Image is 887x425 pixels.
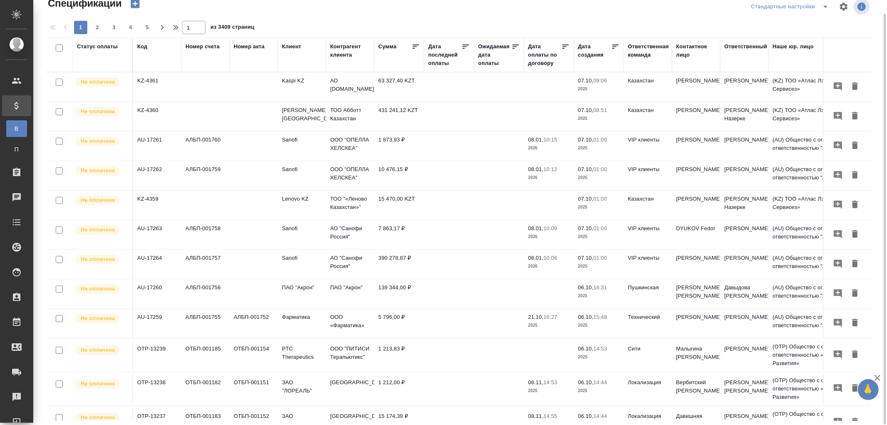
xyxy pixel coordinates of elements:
[848,138,862,154] button: Удалить
[578,345,593,352] p: 06.10,
[181,279,230,308] td: АЛБП-001756
[593,107,607,113] p: 08:51
[578,166,593,172] p: 07.10,
[672,309,720,338] td: [PERSON_NAME]
[720,191,768,220] td: [PERSON_NAME] Назерке
[848,227,862,242] button: Удалить
[672,102,720,131] td: [PERSON_NAME]
[282,195,322,203] p: Lenovo KZ
[720,220,768,249] td: [PERSON_NAME]
[330,106,370,123] p: ТОО Абботт Казахстан
[848,197,862,213] button: Удалить
[578,85,620,93] p: 2025
[672,191,720,220] td: [PERSON_NAME]
[81,255,115,263] p: Не оплачена
[133,132,181,161] td: AU-17261
[107,21,121,34] button: 3
[578,255,593,261] p: 07.10,
[133,250,181,279] td: AU-17264
[848,256,862,272] button: Удалить
[578,137,593,143] p: 07.10,
[330,378,370,387] p: [GEOGRAPHIC_DATA]
[578,174,620,182] p: 2025
[848,109,862,124] button: Удалить
[181,374,230,403] td: ОТБП-001182
[428,42,462,67] div: Дата последней оплаты
[330,165,370,182] p: ООО "ОПЕЛЛА ХЕЛСКЕА"
[578,321,620,330] p: 2025
[528,166,544,172] p: 08.01,
[141,21,154,34] button: 5
[374,309,424,338] td: 5 796,00 ₽
[544,379,557,385] p: 14:53
[861,381,875,398] span: 🙏
[181,161,230,190] td: АЛБП-001759
[578,314,593,320] p: 06.10,
[528,379,544,385] p: 08.11,
[374,132,424,161] td: 1 873,93 ₽
[330,283,370,292] p: ПАО "Акрон"
[624,132,672,161] td: VIP клиенты
[282,42,301,51] div: Клиент
[593,137,607,143] p: 01:00
[624,309,672,338] td: Технический
[720,250,768,279] td: [PERSON_NAME]
[528,413,544,419] p: 08.11,
[720,309,768,338] td: [PERSON_NAME]
[593,314,607,320] p: 15:48
[230,340,278,370] td: ОТБП-001154
[672,250,720,279] td: [PERSON_NAME]
[848,316,862,331] button: Удалить
[282,136,322,144] p: Sanofi
[848,347,862,363] button: Удалить
[133,220,181,249] td: AU-17263
[330,412,370,420] p: [GEOGRAPHIC_DATA]
[282,378,322,395] p: ЗАО "ЛОРЕАЛЬ"
[81,314,115,323] p: Не оплачена
[672,220,720,249] td: DYUKOV Fedor
[374,102,424,131] td: 431 241,12 KZT
[133,102,181,131] td: KZ-4360
[185,42,220,51] div: Номер счета
[91,21,104,34] button: 2
[672,132,720,161] td: [PERSON_NAME]
[768,220,868,249] td: (AU) Общество с ограниченной ответственностью "АЛС"
[578,196,593,202] p: 07.10,
[282,77,322,85] p: Kaspi KZ
[528,255,544,261] p: 08.01,
[578,262,620,271] p: 2025
[624,279,672,308] td: Пушкинская
[593,413,607,419] p: 14:44
[593,166,607,172] p: 01:00
[374,220,424,249] td: 7 863,17 ₽
[528,262,570,271] p: 2026
[81,226,115,234] p: Не оплачена
[624,340,672,370] td: Сити
[768,309,868,338] td: (AU) Общество с ограниченной ответственностью "АЛС"
[593,284,607,291] p: 16:31
[672,161,720,190] td: [PERSON_NAME]
[593,196,607,202] p: 01:00
[124,21,137,34] button: 4
[374,191,424,220] td: 15 470,00 KZT
[133,340,181,370] td: OTP-13239
[544,255,557,261] p: 10:06
[91,23,104,32] span: 2
[593,77,607,84] p: 09:06
[544,166,557,172] p: 10:12
[330,254,370,271] p: АО "Санофи Россия"
[133,309,181,338] td: AU-17259
[720,340,768,370] td: [PERSON_NAME]
[768,372,868,405] td: (OTP) Общество с ограниченной ответственностью «Вектор Развития»
[672,72,720,102] td: [PERSON_NAME]
[848,286,862,301] button: Удалить
[282,345,322,361] p: PTC Therapeutics
[578,292,620,300] p: 2025
[628,42,669,59] div: Ответственная команда
[578,284,593,291] p: 06.10,
[578,77,593,84] p: 07.10,
[578,107,593,113] p: 07.10,
[848,168,862,183] button: Удалить
[858,379,879,400] button: 🙏
[528,137,544,143] p: 08.01,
